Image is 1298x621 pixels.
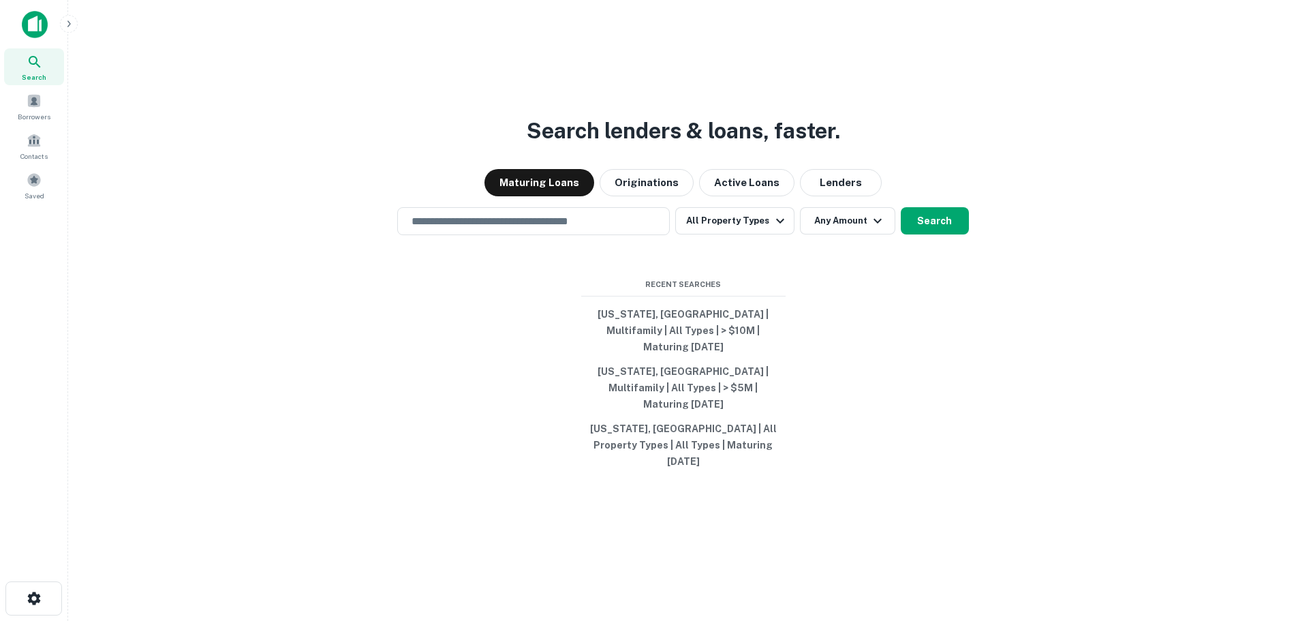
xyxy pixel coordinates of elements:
a: Saved [4,167,64,204]
span: Borrowers [18,111,50,122]
button: Lenders [800,169,882,196]
button: Maturing Loans [484,169,594,196]
button: Active Loans [699,169,794,196]
a: Borrowers [4,88,64,125]
span: Contacts [20,151,48,162]
button: Search [901,207,969,234]
button: Originations [600,169,694,196]
a: Contacts [4,127,64,164]
button: [US_STATE], [GEOGRAPHIC_DATA] | Multifamily | All Types | > $10M | Maturing [DATE] [581,302,786,359]
img: capitalize-icon.png [22,11,48,38]
button: All Property Types [675,207,794,234]
a: Search [4,48,64,85]
span: Search [22,72,46,82]
iframe: Chat Widget [1230,512,1298,577]
span: Saved [25,190,44,201]
h3: Search lenders & loans, faster. [527,115,840,147]
button: Any Amount [800,207,895,234]
button: [US_STATE], [GEOGRAPHIC_DATA] | Multifamily | All Types | > $5M | Maturing [DATE] [581,359,786,416]
button: [US_STATE], [GEOGRAPHIC_DATA] | All Property Types | All Types | Maturing [DATE] [581,416,786,474]
span: Recent Searches [581,279,786,290]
